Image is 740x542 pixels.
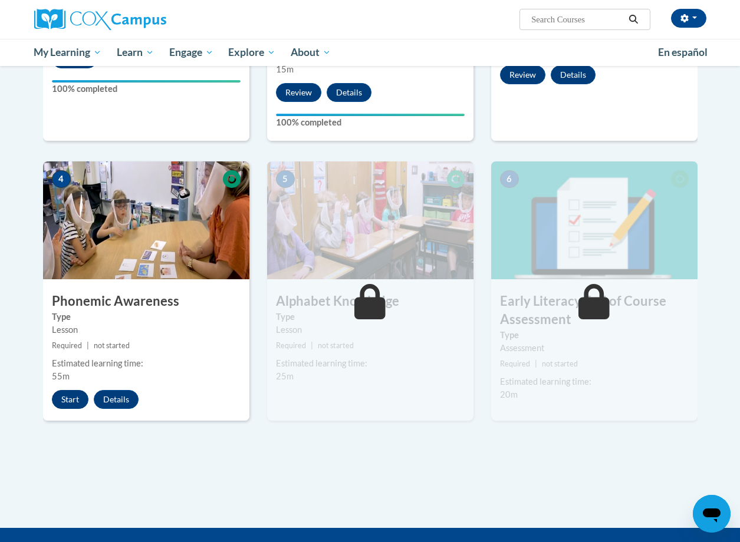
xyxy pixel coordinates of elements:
button: Review [276,83,321,102]
span: 15m [276,64,294,74]
img: Course Image [267,161,473,279]
span: Required [500,359,530,368]
span: Explore [228,45,275,60]
button: Start [52,390,88,409]
iframe: Button to launch messaging window [693,495,731,533]
img: Cox Campus [34,9,166,30]
a: Learn [109,39,162,66]
span: About [291,45,331,60]
h3: Early Literacy End of Course Assessment [491,292,698,329]
button: Details [327,83,371,102]
div: Estimated learning time: [500,375,689,388]
input: Search Courses [530,12,624,27]
button: Search [624,12,642,27]
a: En español [650,40,715,65]
a: Explore [221,39,283,66]
button: Review [500,65,545,84]
img: Course Image [491,161,698,279]
span: 20m [500,389,518,399]
span: En español [658,46,708,58]
span: 5 [276,170,295,188]
span: 55m [52,371,70,381]
a: My Learning [27,39,110,66]
label: Type [500,329,689,342]
span: not started [542,359,578,368]
span: 6 [500,170,519,188]
label: 100% completed [276,116,465,129]
span: Required [52,341,82,350]
div: Lesson [52,323,241,336]
a: Cox Campus [34,9,246,30]
span: not started [318,341,354,350]
div: Estimated learning time: [52,357,241,370]
label: Type [52,310,241,323]
button: Details [94,390,139,409]
div: Your progress [276,114,465,116]
h3: Phonemic Awareness [43,292,249,310]
div: Assessment [500,342,689,355]
a: Engage [162,39,221,66]
span: Required [276,341,306,350]
h3: Alphabet Knowledge [267,292,473,310]
div: Lesson [276,323,465,336]
span: My Learning [34,45,101,60]
label: 100% completed [52,82,241,95]
span: 25m [276,371,294,381]
span: Engage [169,45,213,60]
span: | [87,341,89,350]
div: Your progress [52,80,241,82]
div: Estimated learning time: [276,357,465,370]
span: 4 [52,170,71,188]
button: Details [551,65,596,84]
div: Main menu [25,39,715,66]
a: About [283,39,338,66]
img: Course Image [43,161,249,279]
span: not started [94,341,130,350]
button: Account Settings [671,9,706,28]
span: Learn [117,45,154,60]
span: | [535,359,537,368]
label: Type [276,310,465,323]
span: | [311,341,313,350]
